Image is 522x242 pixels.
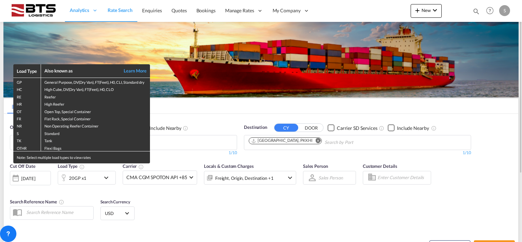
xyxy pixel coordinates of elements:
td: Standard [41,129,150,136]
th: Load Type [13,64,41,78]
td: HR [13,100,41,107]
td: Flexi Bags [41,144,150,151]
td: High Reefer [41,100,150,107]
td: GP [13,78,41,85]
td: TK [13,136,41,144]
a: Learn More [116,68,147,74]
td: NR [13,122,41,129]
td: High Cube, DV(Dry Van), FT(Feet), H0, CLO [41,85,150,92]
td: OTHR [13,144,41,151]
td: Tank [41,136,150,144]
td: FR [13,115,41,122]
td: General Purpose, DV(Dry Van), FT(Feet), H0, CLI, Standard dry [41,78,150,85]
td: Flat Rack, Special Container [41,115,150,122]
td: Reefer [41,93,150,100]
td: Non Operating Reefer Container [41,122,150,129]
td: RE [13,93,41,100]
td: S [13,129,41,136]
div: Also known as [44,68,116,74]
div: Note: Select multiple load types to view rates [13,151,150,163]
td: HC [13,85,41,92]
td: Open Top, Special Container [41,107,150,115]
td: OT [13,107,41,115]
